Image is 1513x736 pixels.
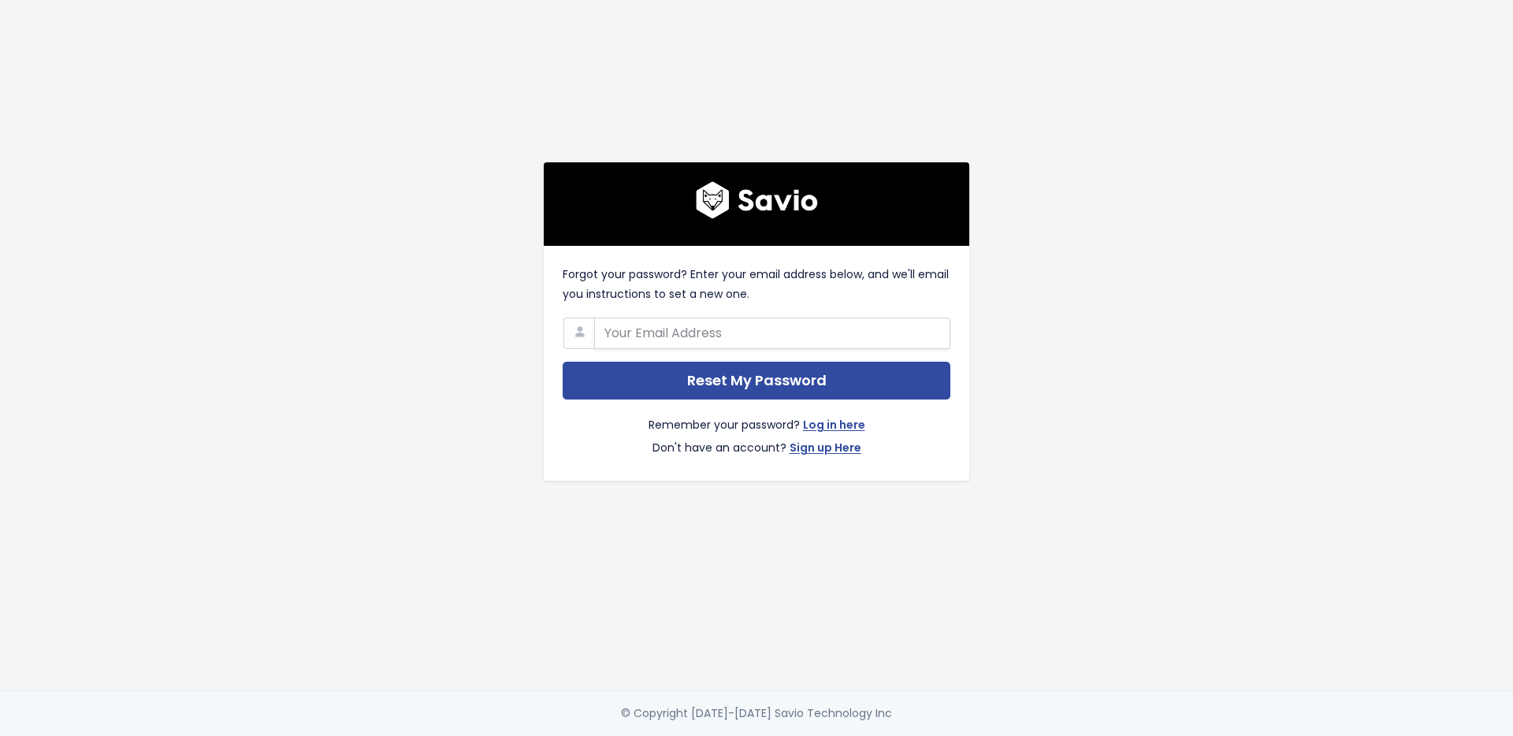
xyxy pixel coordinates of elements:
img: logo600x187.a314fd40982d.png [696,181,818,219]
input: Reset My Password [563,362,950,400]
div: © Copyright [DATE]-[DATE] Savio Technology Inc [621,704,892,723]
input: Your Email Address [594,318,950,349]
div: Remember your password? Don't have an account? [563,400,950,461]
a: Sign up Here [790,438,861,461]
p: Forgot your password? Enter your email address below, and we'll email you instructions to set a n... [563,265,950,304]
a: Log in here [803,415,865,438]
